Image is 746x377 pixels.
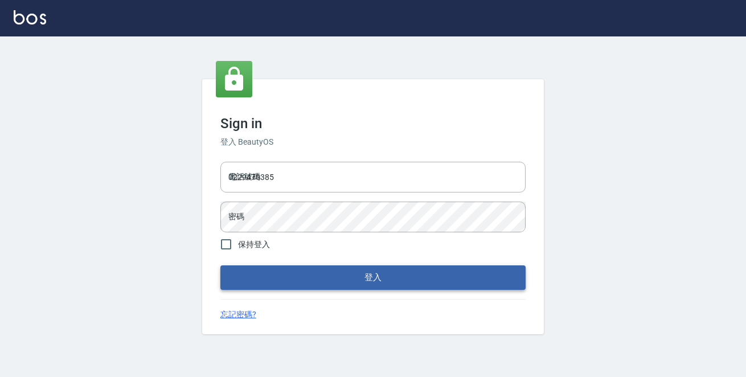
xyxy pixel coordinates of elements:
[14,10,46,24] img: Logo
[220,265,526,289] button: 登入
[220,136,526,148] h6: 登入 BeautyOS
[238,239,270,251] span: 保持登入
[220,309,256,321] a: 忘記密碼?
[220,116,526,132] h3: Sign in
